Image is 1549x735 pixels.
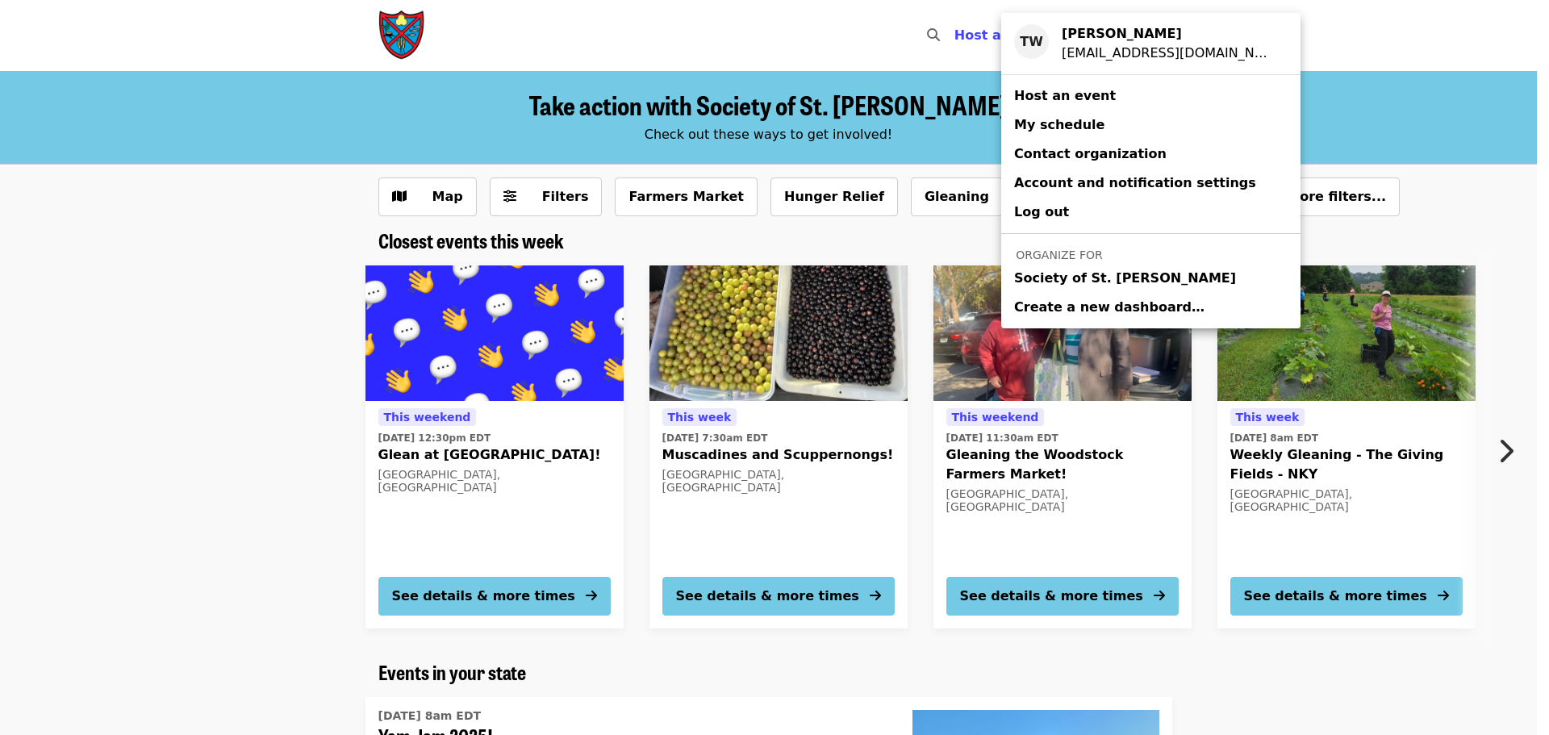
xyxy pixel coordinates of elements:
[1014,117,1104,132] span: My schedule
[1014,24,1049,59] div: TW
[1014,88,1116,103] span: Host an event
[1014,175,1256,190] span: Account and notification settings
[1014,146,1167,161] span: Contact organization
[1014,269,1236,288] span: Society of St. [PERSON_NAME]
[1062,26,1182,41] strong: [PERSON_NAME]
[1062,24,1275,44] div: Taylor Wolfe
[1001,198,1301,227] a: Log out
[1014,204,1069,219] span: Log out
[1062,44,1275,63] div: nc-glean@endhunger.org
[1001,169,1301,198] a: Account and notification settings
[1016,248,1102,261] span: Organize for
[1001,19,1301,68] a: TW[PERSON_NAME][EMAIL_ADDRESS][DOMAIN_NAME]
[1001,111,1301,140] a: My schedule
[1001,293,1301,322] a: Create a new dashboard…
[1001,140,1301,169] a: Contact organization
[1001,264,1301,293] a: Society of St. [PERSON_NAME]
[1001,81,1301,111] a: Host an event
[1014,299,1205,315] span: Create a new dashboard…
